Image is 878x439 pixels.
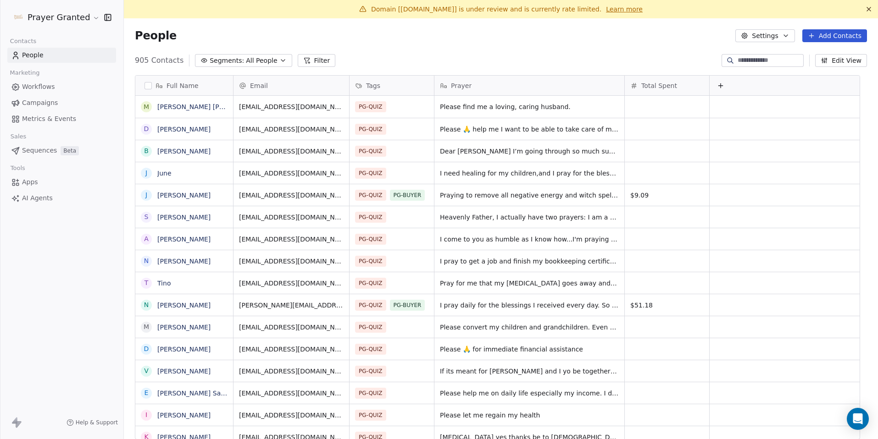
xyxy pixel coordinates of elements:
span: AI Agents [22,193,53,203]
span: Total Spent [641,81,677,90]
span: Marketing [6,66,44,80]
span: PG-QUIZ [355,300,386,311]
span: PG-QUIZ [355,212,386,223]
span: [EMAIL_ADDRESS][DOMAIN_NAME] [239,257,344,266]
span: Heavenly Father, I actually have two prayers: I am a bit embarrassed on the first one but here we... [440,213,619,222]
span: PG-QUIZ [355,101,386,112]
span: PG-QUIZ [355,146,386,157]
div: D [144,344,149,354]
span: Email [250,81,268,90]
a: [PERSON_NAME] [157,258,211,265]
a: [PERSON_NAME] [157,346,211,353]
a: [PERSON_NAME] [157,324,211,331]
span: PG-QUIZ [355,366,386,377]
span: Beta [61,146,79,155]
div: E [144,388,149,398]
div: J [145,168,147,178]
span: 905 Contacts [135,55,183,66]
span: PG-QUIZ [355,168,386,179]
span: $51.18 [630,301,704,310]
div: I [145,410,147,420]
a: AI Agents [7,191,116,206]
span: [EMAIL_ADDRESS][DOMAIN_NAME] [239,125,344,134]
div: V [144,366,149,376]
a: [PERSON_NAME] [157,236,211,243]
span: PG-QUIZ [355,256,386,267]
div: D [144,124,149,134]
div: M [144,102,149,112]
span: Prayer Granted [28,11,90,23]
span: I need healing for my children,and I pray for the blessings in finding work soon,blessings for th... [440,169,619,178]
span: Please let me regain my health [440,411,619,420]
span: Please find me a loving, caring husband. [440,102,619,111]
a: Tino [157,280,171,287]
span: Please 🙏 for immediate financial assistance [440,345,619,354]
span: Please help me on daily life especially my income. I don’t have enough money to support myself. H... [440,389,619,398]
button: Add Contacts [802,29,867,42]
a: Apps [7,175,116,190]
span: Prayer [451,81,472,90]
span: Please convert my children and grandchildren. Even my husband to know you love you and be with yo... [440,323,619,332]
span: Please 🙏 help me I want to be able to take care of my whole family [MEDICAL_DATA] 🙏 [440,125,619,134]
a: Campaigns [7,95,116,110]
span: PG-QUIZ [355,410,386,421]
span: PG-QUIZ [355,278,386,289]
span: I pray daily for the blessings I received every day. So Thankful for your love ❤️ and Mercy. Aski... [440,301,619,310]
span: [EMAIL_ADDRESS][DOMAIN_NAME] [239,235,344,244]
span: I pray to get a job and finish my bookkeeping certification. I pray that my son gets a good job a... [440,257,619,266]
span: Sales [6,130,30,143]
div: Tags [350,76,434,95]
img: FB-Logo.png [13,12,24,23]
a: [PERSON_NAME] [157,126,211,133]
a: [PERSON_NAME] [PERSON_NAME] [157,103,266,110]
a: Help & Support [67,419,118,426]
span: [EMAIL_ADDRESS][DOMAIN_NAME] [239,411,344,420]
span: [EMAIL_ADDRESS][DOMAIN_NAME] [239,102,344,111]
span: Full Name [167,81,199,90]
div: N [144,300,149,310]
a: [PERSON_NAME] [157,368,211,375]
a: June [157,170,172,177]
span: Praying to remove all negative energy and witch spell spirits out of my life Praying for money fi... [440,191,619,200]
a: Learn more [606,5,643,14]
span: People [135,29,177,43]
span: Segments: [210,56,244,66]
span: [EMAIL_ADDRESS][DOMAIN_NAME] [239,389,344,398]
span: Tags [366,81,380,90]
span: [EMAIL_ADDRESS][DOMAIN_NAME] [239,367,344,376]
button: Prayer Granted [11,10,98,25]
span: PG-QUIZ [355,234,386,245]
span: PG-QUIZ [355,190,386,201]
a: People [7,48,116,63]
button: Edit View [815,54,867,67]
span: Sequences [22,146,57,155]
span: Help & Support [76,419,118,426]
span: PG-BUYER [390,190,425,201]
a: [PERSON_NAME] [157,192,211,199]
div: A [144,234,149,244]
span: PG-QUIZ [355,322,386,333]
div: Prayer [434,76,624,95]
span: Contacts [6,34,40,48]
div: M [144,322,149,332]
a: [PERSON_NAME] San [PERSON_NAME] [157,390,280,397]
span: All People [246,56,277,66]
div: N [144,256,149,266]
span: If its meant for [PERSON_NAME] and I yo be together let him come home now. Thank you my Lord and ... [440,367,619,376]
span: PG-BUYER [390,300,425,311]
div: Email [233,76,349,95]
div: Full Name [135,76,233,95]
div: T [144,278,149,288]
span: I come to you as humble as I know how...I'm praying for a financial break through.Bless my financ... [440,235,619,244]
span: [EMAIL_ADDRESS][DOMAIN_NAME] [239,191,344,200]
a: Workflows [7,79,116,94]
span: Campaigns [22,98,58,108]
span: [EMAIL_ADDRESS][DOMAIN_NAME] [239,345,344,354]
span: [EMAIL_ADDRESS][DOMAIN_NAME] [239,147,344,156]
span: Metrics & Events [22,114,76,124]
div: B [144,146,149,156]
span: People [22,50,44,60]
span: PG-QUIZ [355,344,386,355]
button: Filter [298,54,336,67]
a: Metrics & Events [7,111,116,126]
